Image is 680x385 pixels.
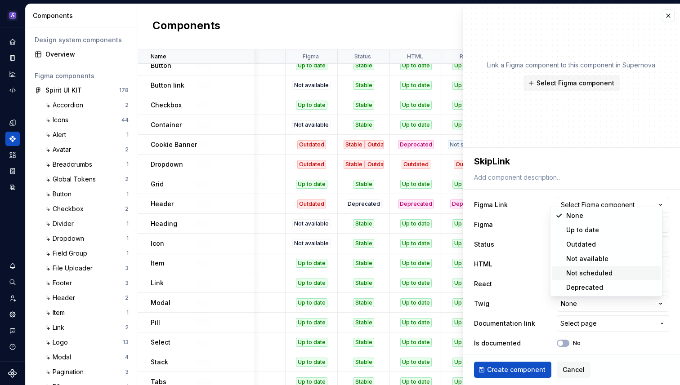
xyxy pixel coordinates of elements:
span: Deprecated [566,283,603,291]
span: Not available [566,255,608,262]
span: Not scheduled [566,269,613,277]
span: Up to date [566,226,599,234]
span: None [566,212,583,219]
span: Outdated [566,240,596,248]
